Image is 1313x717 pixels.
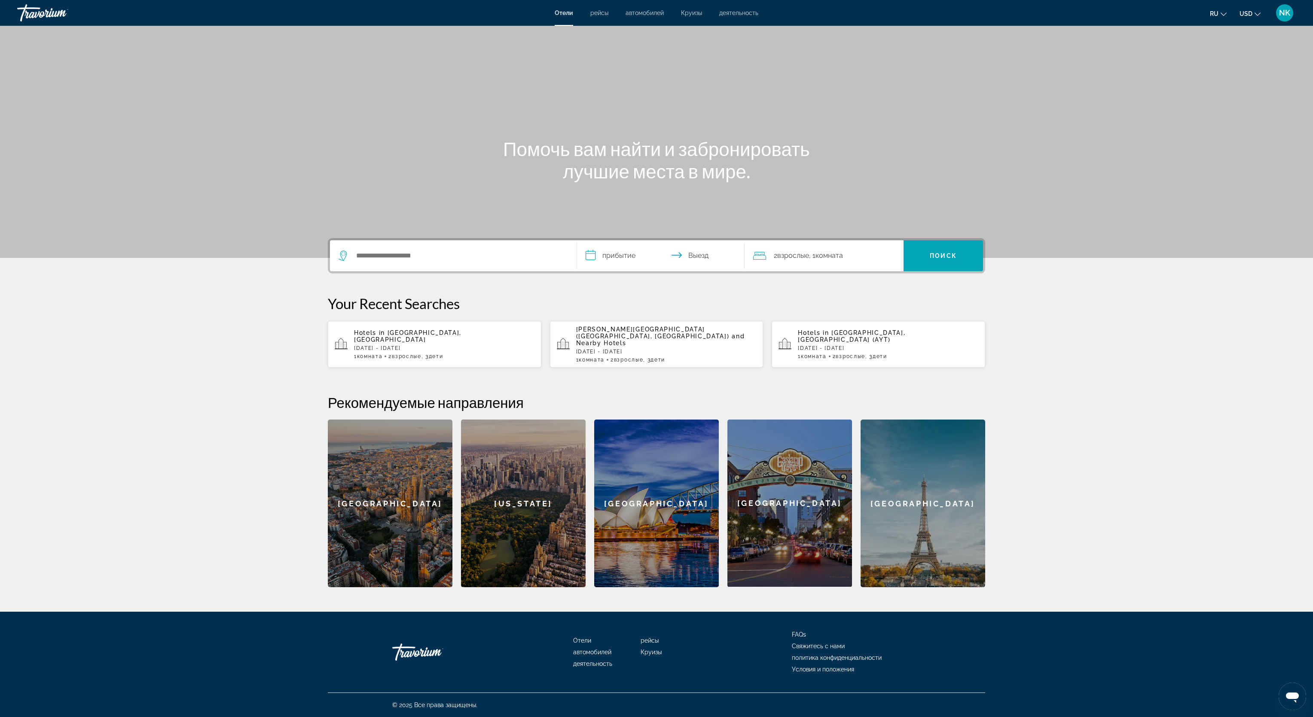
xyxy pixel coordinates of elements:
a: Paris[GEOGRAPHIC_DATA] [861,420,985,587]
span: [GEOGRAPHIC_DATA], [GEOGRAPHIC_DATA] [354,329,461,343]
span: Дети [650,357,665,363]
span: and Nearby Hotels [576,333,745,346]
a: Круизы [681,9,702,16]
span: Комната [815,251,843,260]
a: Travorium [17,2,103,24]
span: 2 [611,357,643,363]
h1: Помочь вам найти и забронировать лучшие места в мире. [495,138,818,182]
a: New York[US_STATE] [461,420,586,587]
span: Дети [873,353,887,359]
span: , 3 [421,353,443,359]
a: рейсы [590,9,608,16]
span: NK [1279,9,1290,17]
a: рейсы [641,637,659,644]
a: Sydney[GEOGRAPHIC_DATA] [594,420,719,587]
div: [GEOGRAPHIC_DATA] [727,420,852,587]
button: Travelers: 2 adults, 0 children [745,240,904,271]
span: , 1 [809,250,843,262]
button: Change language [1210,7,1227,20]
button: Change currency [1240,7,1261,20]
span: Взрослые [836,353,865,359]
a: автомобилей [573,649,611,656]
div: [US_STATE] [461,420,586,587]
span: Комната [357,353,383,359]
a: Отели [573,637,591,644]
span: Hotels in [354,329,385,336]
span: 2 [833,353,865,359]
a: Условия и положения [792,666,854,673]
span: Взрослые [777,251,809,260]
a: Barcelona[GEOGRAPHIC_DATA] [328,420,452,587]
button: Hotels in [GEOGRAPHIC_DATA], [GEOGRAPHIC_DATA][DATE] - [DATE]1Комната2Взрослые, 3Дети [328,321,541,368]
a: San Diego[GEOGRAPHIC_DATA] [727,420,852,587]
div: [GEOGRAPHIC_DATA] [861,420,985,587]
span: Взрослые [392,353,421,359]
span: USD [1240,10,1252,17]
a: деятельность [719,9,758,16]
input: Search hotel destination [355,249,564,262]
div: [GEOGRAPHIC_DATA] [328,420,452,587]
span: Взрослые [614,357,643,363]
button: [PERSON_NAME][GEOGRAPHIC_DATA] ([GEOGRAPHIC_DATA], [GEOGRAPHIC_DATA]) and Nearby Hotels[DATE] - [... [550,321,763,368]
button: Hotels in [GEOGRAPHIC_DATA], [GEOGRAPHIC_DATA] (AYT)[DATE] - [DATE]1Комната2Взрослые, 3Дети [772,321,985,368]
span: Комната [801,353,827,359]
span: , 3 [643,357,665,363]
p: [DATE] - [DATE] [576,349,757,355]
a: Go Home [392,639,478,665]
button: Search [904,240,983,271]
div: [GEOGRAPHIC_DATA] [594,420,719,587]
span: Hotels in [798,329,829,336]
span: © 2025 Все права защищены. [392,702,477,708]
a: Свяжитесь с нами [792,643,845,650]
span: 1 [798,353,826,359]
span: 1 [576,357,605,363]
p: [DATE] - [DATE] [798,345,978,351]
p: Your Recent Searches [328,295,985,312]
a: Отели [555,9,573,16]
span: ru [1210,10,1218,17]
a: политика конфиденциальности [792,654,882,661]
iframe: Кнопка запуска окна обмена сообщениями [1279,683,1306,710]
a: FAQs [792,631,806,638]
p: [DATE] - [DATE] [354,345,534,351]
button: User Menu [1273,4,1296,22]
a: деятельность [573,660,612,667]
a: автомобилей [626,9,664,16]
span: 2 [774,250,809,262]
span: [PERSON_NAME][GEOGRAPHIC_DATA] ([GEOGRAPHIC_DATA], [GEOGRAPHIC_DATA]) [576,326,730,340]
span: , 3 [865,353,887,359]
div: Search widget [330,240,983,271]
a: Круизы [641,649,662,656]
span: [GEOGRAPHIC_DATA], [GEOGRAPHIC_DATA] (AYT) [798,329,905,343]
h2: Рекомендуемые направления [328,394,985,411]
span: Поиск [930,252,957,259]
span: 1 [354,353,382,359]
button: Select check in and out date [577,240,745,271]
span: Дети [429,353,443,359]
span: Комната [579,357,605,363]
span: 2 [388,353,421,359]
